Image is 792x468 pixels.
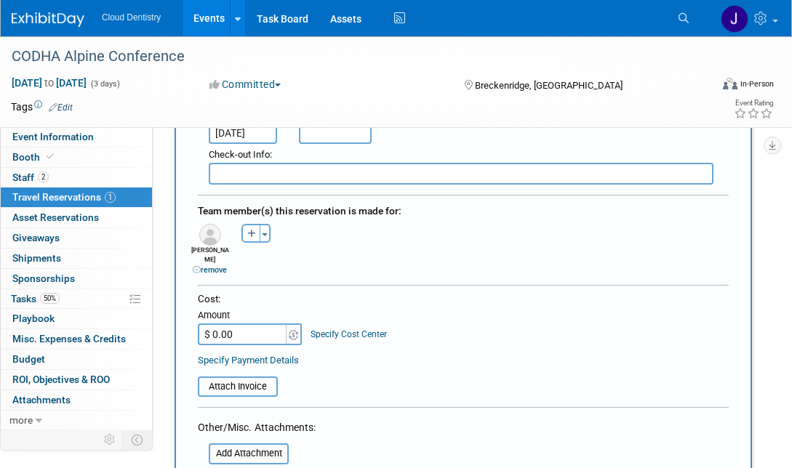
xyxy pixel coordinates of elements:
[475,80,623,91] span: Breckenridge, [GEOGRAPHIC_DATA]
[734,100,773,107] div: Event Rating
[656,76,774,97] div: Event Format
[12,273,75,284] span: Sponsorships
[1,168,152,187] a: Staff2
[12,211,99,223] span: Asset Reservations
[97,430,123,449] td: Personalize Event Tab Strip
[40,293,60,304] span: 50%
[1,370,152,390] a: ROI, Objectives & ROO
[9,414,33,426] span: more
[198,309,303,323] div: Amount
[1,289,152,309] a: Tasks50%
[12,12,84,27] img: ExhibitDay
[12,374,110,385] span: ROI, Objectives & ROO
[1,208,152,227] a: Asset Reservations
[42,77,56,89] span: to
[193,265,227,275] a: remove
[209,149,270,160] span: Check-out Info
[311,329,387,339] a: Specify Cost Center
[1,411,152,430] a: more
[1,309,152,328] a: Playbook
[198,355,299,366] a: Specify Payment Details
[1,390,152,410] a: Attachments
[12,191,116,203] span: Travel Reservations
[11,293,60,304] span: Tasks
[47,153,54,161] i: Booth reservation complete
[11,100,73,114] td: Tags
[1,187,152,207] a: Travel Reservations1
[105,192,116,203] span: 1
[7,44,698,70] div: CODHA Alpine Conference
[12,333,126,344] span: Misc. Expenses & Credits
[12,394,71,406] span: Attachments
[1,148,152,167] a: Booth
[191,246,229,275] div: [PERSON_NAME]
[1,269,152,289] a: Sponsorships
[723,78,737,89] img: Format-Inperson.png
[11,76,87,89] span: [DATE] [DATE]
[12,252,61,264] span: Shipments
[102,12,161,23] span: Cloud Dentistry
[198,198,729,221] div: Team member(s) this reservation is made for:
[1,249,152,268] a: Shipments
[123,430,153,449] td: Toggle Event Tabs
[89,79,120,89] span: (3 days)
[198,292,729,306] div: Cost:
[199,224,221,246] img: Associate-Profile-5.png
[12,131,94,142] span: Event Information
[49,102,73,113] a: Edit
[12,353,45,365] span: Budget
[1,228,152,248] a: Giveaways
[204,77,287,92] button: Committed
[740,78,774,89] div: In-Person
[1,127,152,147] a: Event Information
[1,329,152,349] a: Misc. Expenses & Credits
[209,149,272,160] small: :
[12,312,55,324] span: Playbook
[12,232,60,243] span: Giveaways
[38,172,49,182] span: 2
[12,151,57,163] span: Booth
[12,172,49,183] span: Staff
[8,6,510,21] body: Rich Text Area. Press ALT-0 for help.
[198,420,316,438] div: Other/Misc. Attachments:
[721,5,748,33] img: Jessica Estrada
[1,350,152,369] a: Budget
